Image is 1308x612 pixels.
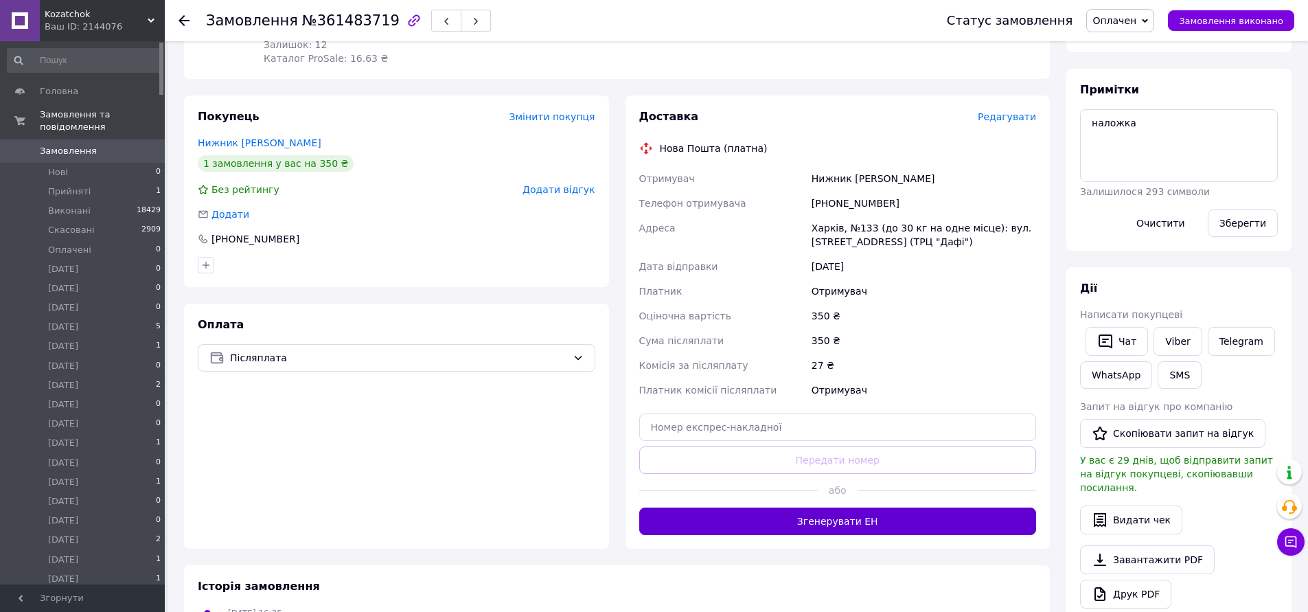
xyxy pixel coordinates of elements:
span: [DATE] [48,437,78,449]
div: Нижник [PERSON_NAME] [809,166,1039,191]
span: Дії [1080,282,1097,295]
span: Нові [48,166,68,179]
span: Редагувати [978,111,1036,122]
div: 350 ₴ [809,328,1039,353]
span: 0 [156,495,161,508]
span: [DATE] [48,457,78,469]
span: 0 [156,166,161,179]
button: Замовлення виконано [1168,10,1294,31]
span: [DATE] [48,302,78,314]
span: 0 [156,360,161,372]
div: 1 замовлення у вас на 350 ₴ [198,155,354,172]
a: Завантажити PDF [1080,545,1215,574]
a: Viber [1154,327,1202,356]
span: [DATE] [48,495,78,508]
span: [DATE] [48,360,78,372]
div: Харків, №133 (до 30 кг на одне місце): вул. [STREET_ADDRESS] (ТРЦ "Дафі") [809,216,1039,254]
span: Без рейтингу [211,184,279,195]
span: [DATE] [48,282,78,295]
div: Статус замовлення [947,14,1073,27]
span: 1 [156,340,161,352]
span: [DATE] [48,476,78,488]
button: Зберегти [1208,209,1278,237]
button: Скопіювати запит на відгук [1080,419,1265,448]
span: Прийняті [48,185,91,198]
span: Скасовані [48,224,95,236]
textarea: наложка [1080,109,1278,182]
span: Отримувач [639,173,695,184]
span: Телефон отримувача [639,198,746,209]
div: Отримувач [809,378,1039,403]
span: Сума післяплати [639,335,724,346]
span: 2 [156,534,161,546]
span: Додати відгук [523,184,595,195]
span: Платник [639,286,682,297]
button: Згенерувати ЕН [639,508,1037,535]
button: SMS [1158,361,1202,389]
div: Отримувач [809,279,1039,304]
span: Оплачені [48,244,91,256]
span: У вас є 29 днів, щоб відправити запит на відгук покупцеві, скопіювавши посилання. [1080,455,1273,493]
span: №361483719 [302,12,400,29]
div: [PHONE_NUMBER] [210,232,301,246]
span: 0 [156,514,161,527]
span: Оціночна вартість [639,310,731,321]
button: Чат [1086,327,1148,356]
span: [DATE] [48,554,78,566]
span: Запит на відгук про компанію [1080,401,1232,412]
span: [DATE] [48,379,78,392]
button: Чат з покупцем [1277,528,1305,556]
span: Оплачен [1092,15,1136,26]
span: 0 [156,398,161,411]
span: Написати покупцеві [1080,309,1182,320]
span: [DATE] [48,321,78,333]
a: Telegram [1208,327,1275,356]
span: Kozatchok [45,8,148,21]
span: Залишилося 293 символи [1080,186,1210,197]
div: [PHONE_NUMBER] [809,191,1039,216]
span: Змінити покупця [509,111,595,122]
span: 2909 [141,224,161,236]
span: Виконані [48,205,91,217]
span: 1 [156,476,161,488]
div: 27 ₴ [809,353,1039,378]
span: [DATE] [48,418,78,430]
span: Покупець [198,110,260,123]
span: [DATE] [48,263,78,275]
a: WhatsApp [1080,361,1152,389]
span: 0 [156,244,161,256]
span: [DATE] [48,514,78,527]
span: 0 [156,418,161,430]
span: Замовлення [206,12,298,29]
span: 2 [156,379,161,392]
span: Дата відправки [639,261,718,272]
input: Номер експрес-накладної [639,413,1037,441]
span: 1 [156,573,161,585]
span: 5 [156,321,161,333]
button: Очистити [1125,209,1197,237]
span: Історія замовлення [198,580,320,593]
span: Оплата [198,318,244,331]
span: Післяплата [230,350,567,365]
span: 0 [156,282,161,295]
span: 0 [156,457,161,469]
span: Каталог ProSale: 16.63 ₴ [264,53,388,64]
div: Ваш ID: 2144076 [45,21,165,33]
span: Замовлення виконано [1179,16,1283,26]
span: [DATE] [48,340,78,352]
span: або [818,484,858,497]
span: [DATE] [48,573,78,585]
span: 1 [156,185,161,198]
span: 1 [156,437,161,449]
input: Пошук [7,48,162,73]
span: Комісія за післяплату [639,360,748,371]
span: 18429 [137,205,161,217]
a: Друк PDF [1080,580,1171,609]
span: 1 [156,554,161,566]
span: Замовлення та повідомлення [40,109,165,133]
span: 0 [156,302,161,314]
span: Залишок: 12 [264,39,327,50]
span: Головна [40,85,78,98]
span: 0 [156,263,161,275]
div: Нова Пошта (платна) [656,141,771,155]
